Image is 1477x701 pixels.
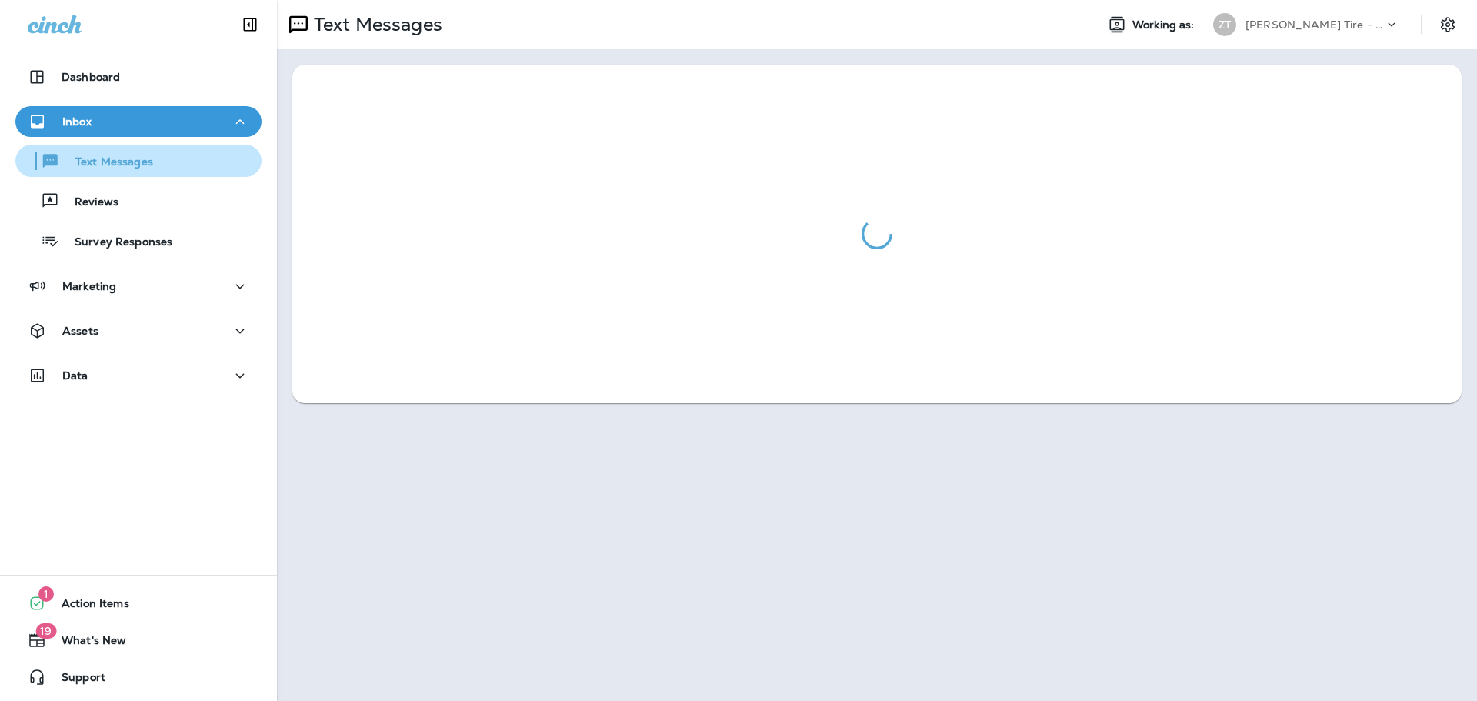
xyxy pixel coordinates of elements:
p: [PERSON_NAME] Tire - [GEOGRAPHIC_DATA] [1245,18,1384,31]
p: Marketing [62,280,116,292]
button: 1Action Items [15,588,262,619]
p: Text Messages [308,13,442,36]
span: Action Items [46,597,129,616]
button: Survey Responses [15,225,262,257]
button: Assets [15,315,262,346]
p: Assets [62,325,98,337]
button: Settings [1434,11,1462,38]
button: Marketing [15,271,262,302]
p: Data [62,369,88,382]
button: Dashboard [15,62,262,92]
span: Support [46,671,105,689]
button: Text Messages [15,145,262,177]
button: Support [15,662,262,693]
p: Inbox [62,115,92,128]
span: What's New [46,634,126,653]
button: Reviews [15,185,262,217]
button: 19What's New [15,625,262,656]
span: Working as: [1132,18,1198,32]
p: Dashboard [62,71,120,83]
button: Data [15,360,262,391]
span: 19 [35,623,56,639]
div: ZT [1213,13,1236,36]
button: Collapse Sidebar [228,9,272,40]
p: Survey Responses [59,235,172,250]
span: 1 [38,586,54,602]
button: Inbox [15,106,262,137]
p: Reviews [59,195,118,210]
p: Text Messages [60,155,153,170]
